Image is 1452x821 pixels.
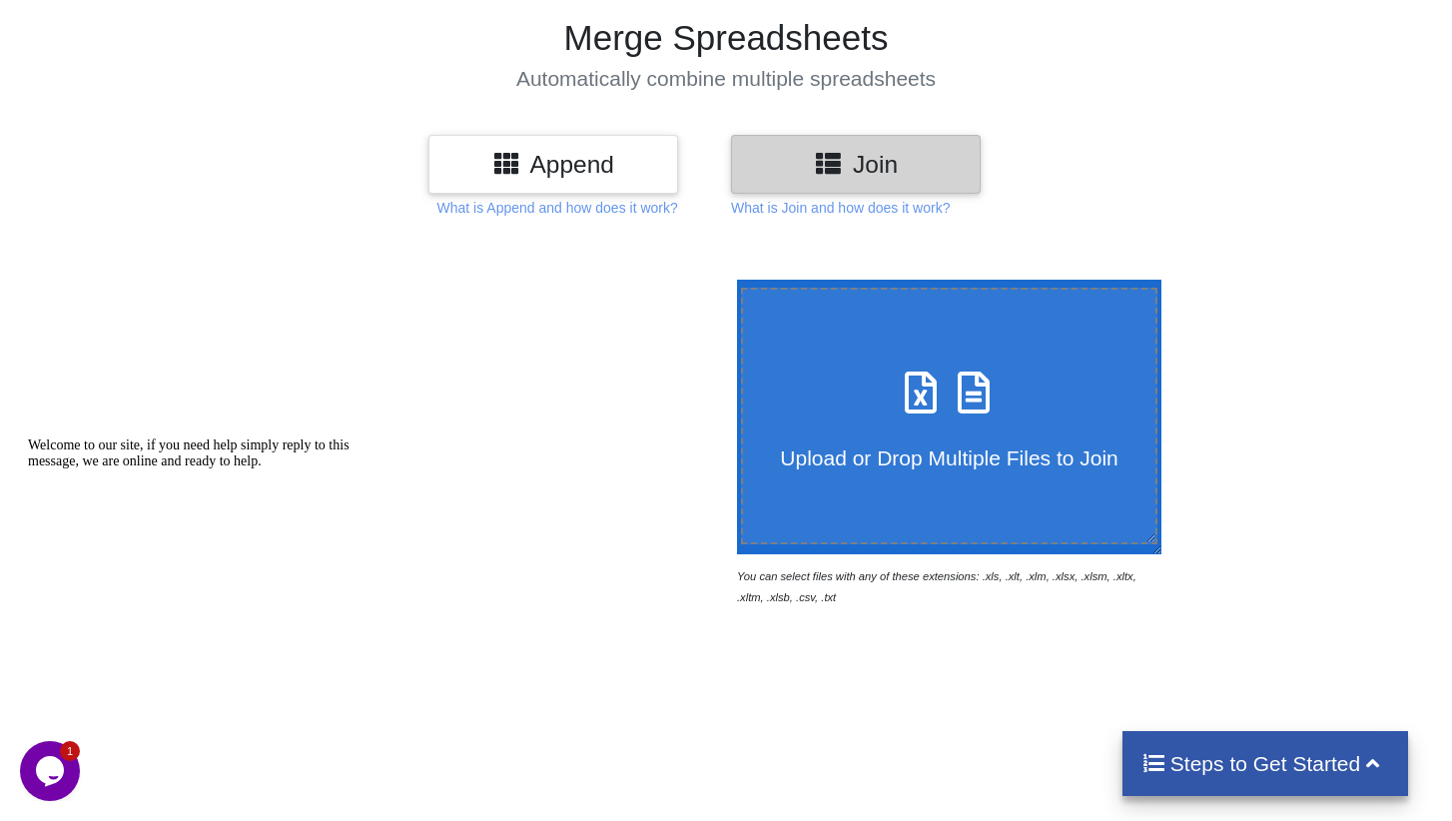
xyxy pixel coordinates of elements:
[737,570,1136,603] i: You can select files with any of these extensions: .xls, .xlt, .xlm, .xlsx, .xlsm, .xltx, .xltm, ...
[731,198,950,218] p: What is Join and how does it work?
[780,446,1117,469] span: Upload or Drop Multiple Files to Join
[746,150,966,179] h3: Join
[443,150,663,179] h3: Append
[20,429,379,731] iframe: chat widget
[8,8,367,40] div: Welcome to our site, if you need help simply reply to this message, we are online and ready to help.
[437,198,678,218] p: What is Append and how does it work?
[20,741,84,801] iframe: chat widget
[1142,751,1389,776] h4: Steps to Get Started
[8,8,330,39] span: Welcome to our site, if you need help simply reply to this message, we are online and ready to help.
